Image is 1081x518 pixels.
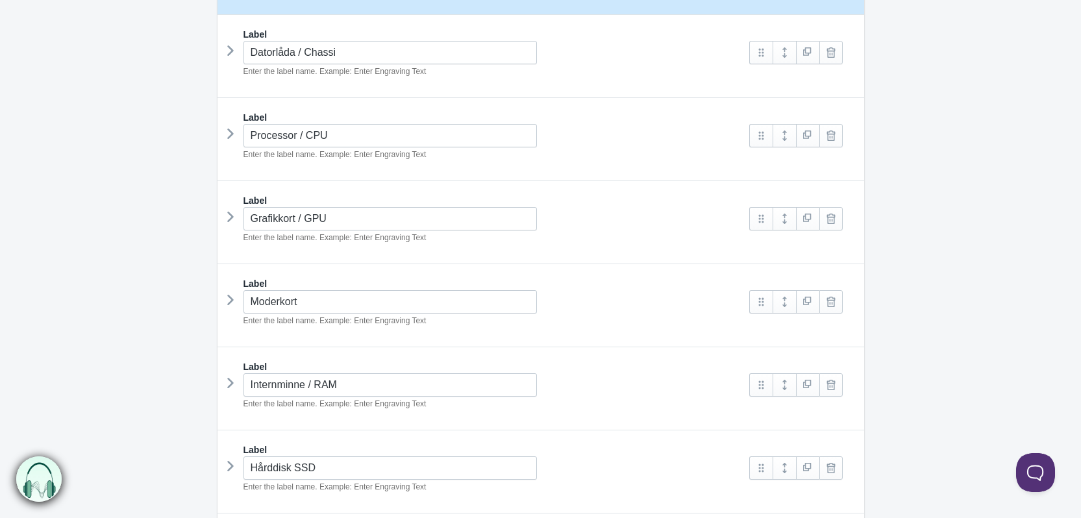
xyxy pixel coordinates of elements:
label: Label [243,360,267,373]
img: bxm.png [16,456,62,502]
label: Label [243,28,267,41]
em: Enter the label name. Example: Enter Engraving Text [243,316,427,325]
em: Enter the label name. Example: Enter Engraving Text [243,67,427,76]
label: Label [243,277,267,290]
iframe: Toggle Customer Support [1016,453,1055,492]
label: Label [243,443,267,456]
label: Label [243,194,267,207]
label: Label [243,111,267,124]
em: Enter the label name. Example: Enter Engraving Text [243,399,427,408]
em: Enter the label name. Example: Enter Engraving Text [243,233,427,242]
em: Enter the label name. Example: Enter Engraving Text [243,482,427,491]
em: Enter the label name. Example: Enter Engraving Text [243,150,427,159]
